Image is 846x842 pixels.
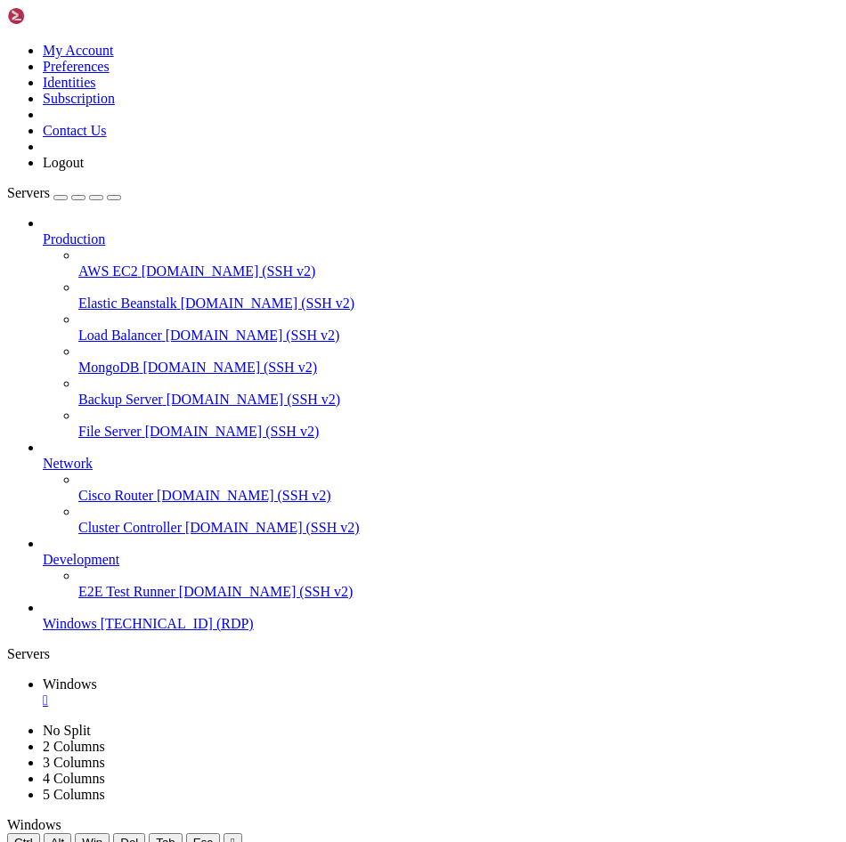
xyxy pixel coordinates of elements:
a: Windows [43,676,839,708]
span: Production [43,231,105,247]
span: Cisco Router [78,488,153,503]
a: Cisco Router [DOMAIN_NAME] (SSH v2) [78,488,839,504]
a: My Account [43,43,114,58]
li: MongoDB [DOMAIN_NAME] (SSH v2) [78,344,839,376]
li: Network [43,440,839,536]
span: [DOMAIN_NAME] (SSH v2) [181,296,355,311]
span: Windows [43,676,97,692]
li: AWS EC2 [DOMAIN_NAME] (SSH v2) [78,247,839,279]
li: Backup Server [DOMAIN_NAME] (SSH v2) [78,376,839,408]
a: Preferences [43,59,110,74]
span: [DOMAIN_NAME] (SSH v2) [142,263,316,279]
li: Production [43,215,839,440]
span: File Server [78,424,142,439]
li: Windows [TECHNICAL_ID] (RDP) [43,600,839,632]
span: [DOMAIN_NAME] (SSH v2) [142,360,317,375]
li: Elastic Beanstalk [DOMAIN_NAME] (SSH v2) [78,279,839,312]
a: 2 Columns [43,739,105,754]
span: Load Balancer [78,328,162,343]
a: MongoDB [DOMAIN_NAME] (SSH v2) [78,360,839,376]
span: AWS EC2 [78,263,138,279]
span: Windows [43,616,97,631]
a: Network [43,456,839,472]
a: Identities [43,75,96,90]
a: 3 Columns [43,755,105,770]
span: Development [43,552,119,567]
li: Development [43,536,839,600]
a: Production [43,231,839,247]
a: Contact Us [43,123,107,138]
li: File Server [DOMAIN_NAME] (SSH v2) [78,408,839,440]
div: Servers [7,646,839,662]
span: Cluster Controller [78,520,182,535]
a: Servers [7,185,121,200]
a: No Split [43,723,91,738]
span: [TECHNICAL_ID] (RDP) [101,616,254,631]
span: [DOMAIN_NAME] (SSH v2) [166,328,340,343]
li: Cisco Router [DOMAIN_NAME] (SSH v2) [78,472,839,504]
a: Cluster Controller [DOMAIN_NAME] (SSH v2) [78,520,839,536]
li: Load Balancer [DOMAIN_NAME] (SSH v2) [78,312,839,344]
a: AWS EC2 [DOMAIN_NAME] (SSH v2) [78,263,839,279]
span: [DOMAIN_NAME] (SSH v2) [157,488,331,503]
span: MongoDB [78,360,139,375]
li: E2E Test Runner [DOMAIN_NAME] (SSH v2) [78,568,839,600]
span: [DOMAIN_NAME] (SSH v2) [179,584,354,599]
span: [DOMAIN_NAME] (SSH v2) [145,424,320,439]
span: Windows [7,817,61,832]
a: File Server [DOMAIN_NAME] (SSH v2) [78,424,839,440]
span: [DOMAIN_NAME] (SSH v2) [185,520,360,535]
li: Cluster Controller [DOMAIN_NAME] (SSH v2) [78,504,839,536]
a: Windows [TECHNICAL_ID] (RDP) [43,616,839,632]
span: [DOMAIN_NAME] (SSH v2) [167,392,341,407]
span: Servers [7,185,50,200]
a: Load Balancer [DOMAIN_NAME] (SSH v2) [78,328,839,344]
span: E2E Test Runner [78,584,175,599]
img: Shellngn [7,7,110,25]
a: 4 Columns [43,771,105,786]
a: Elastic Beanstalk [DOMAIN_NAME] (SSH v2) [78,296,839,312]
a: 5 Columns [43,787,105,802]
span: Backup Server [78,392,163,407]
a: Backup Server [DOMAIN_NAME] (SSH v2) [78,392,839,408]
a: Development [43,552,839,568]
a: Logout [43,155,84,170]
span: Elastic Beanstalk [78,296,177,311]
span: Network [43,456,93,471]
a: E2E Test Runner [DOMAIN_NAME] (SSH v2) [78,584,839,600]
a:  [43,692,839,708]
a: Subscription [43,91,115,106]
